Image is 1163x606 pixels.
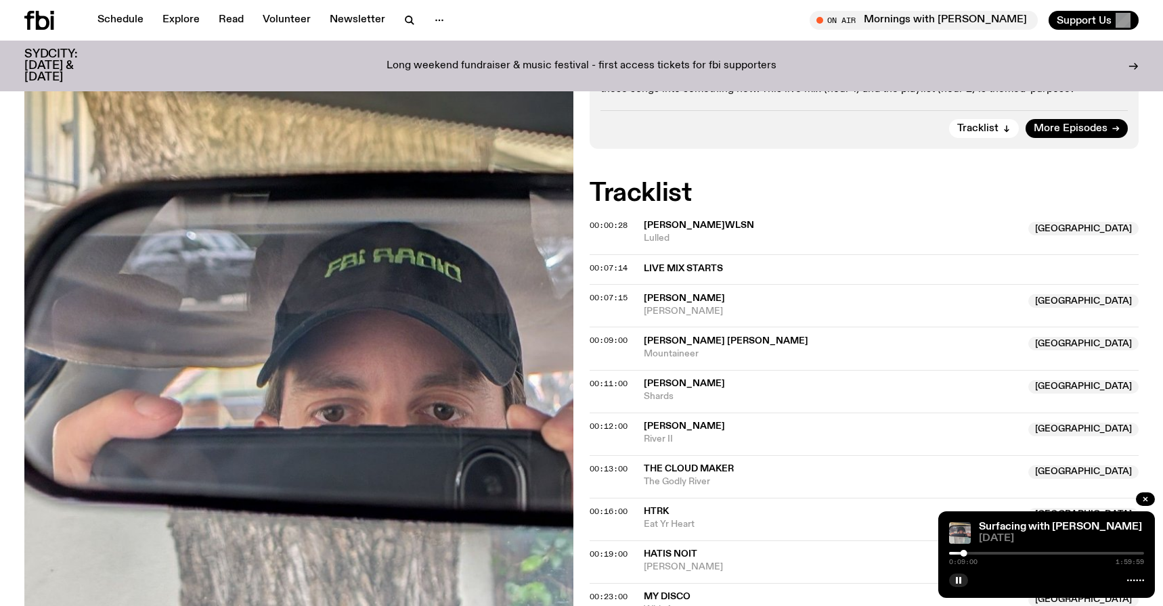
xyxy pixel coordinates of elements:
span: 00:23:00 [590,591,628,602]
span: [PERSON_NAME] [PERSON_NAME] [644,336,808,346]
span: [PERSON_NAME]WLSN [644,220,754,230]
button: 00:23:00 [590,593,628,601]
span: 00:07:15 [590,292,628,303]
button: 00:11:00 [590,380,628,388]
span: [PERSON_NAME] [644,421,725,431]
a: Schedule [89,11,152,30]
button: 00:09:00 [590,337,628,344]
p: Long weekend fundraiser & music festival - first access tickets for fbi supporters [387,60,776,72]
button: 00:07:14 [590,264,628,272]
span: MY DISCO [644,592,690,601]
span: 00:16:00 [590,506,628,517]
button: 00:13:00 [590,465,628,473]
button: 00:00:28 [590,222,628,229]
button: Tracklist [949,119,1019,138]
span: Tracklist [957,124,999,134]
span: More Episodes [1034,124,1107,134]
span: [PERSON_NAME] [644,294,725,303]
button: Support Us [1049,11,1139,30]
a: More Episodes [1026,119,1128,138]
button: 00:16:00 [590,508,628,515]
span: [GEOGRAPHIC_DATA] [1028,423,1139,436]
span: HTRK [644,507,669,516]
h3: SYDCITY: [DATE] & [DATE] [24,49,111,83]
span: Lulled [644,232,1020,245]
span: River II [644,433,1020,446]
span: 00:11:00 [590,378,628,389]
span: 00:13:00 [590,463,628,474]
span: [PERSON_NAME] [644,561,1139,574]
button: 00:07:15 [590,294,628,302]
span: LIVE MIX STARTS [644,262,1131,275]
span: 0:09:00 [949,559,978,565]
span: 00:00:28 [590,220,628,231]
a: Newsletter [322,11,393,30]
a: Read [211,11,252,30]
span: Hatis Noit [644,549,697,559]
span: [GEOGRAPHIC_DATA] [1028,380,1139,394]
span: 1:59:59 [1116,559,1144,565]
span: 00:12:00 [590,421,628,432]
a: Explore [154,11,208,30]
h2: Tracklist [590,181,1139,206]
span: The Cloud Maker [644,464,734,473]
span: [DATE] [979,534,1144,544]
span: [GEOGRAPHIC_DATA] [1028,222,1139,235]
span: [GEOGRAPHIC_DATA] [1028,337,1139,350]
span: Mountaineer [644,348,1020,360]
span: [GEOGRAPHIC_DATA] [1028,508,1139,521]
span: Support Us [1057,14,1112,26]
span: Eat Yr Heart [644,518,1020,531]
button: 00:19:00 [590,551,628,558]
a: Volunteer [255,11,319,30]
span: 00:09:00 [590,335,628,346]
span: The Godly River [644,475,1020,488]
span: [GEOGRAPHIC_DATA] [1028,294,1139,308]
span: [PERSON_NAME] [644,305,1020,318]
span: Shards [644,390,1020,403]
span: 00:19:00 [590,549,628,559]
span: [PERSON_NAME] [644,379,725,388]
button: 00:12:00 [590,423,628,430]
button: On AirMornings with [PERSON_NAME] [810,11,1038,30]
span: 00:07:14 [590,262,628,273]
span: [GEOGRAPHIC_DATA] [1028,465,1139,479]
